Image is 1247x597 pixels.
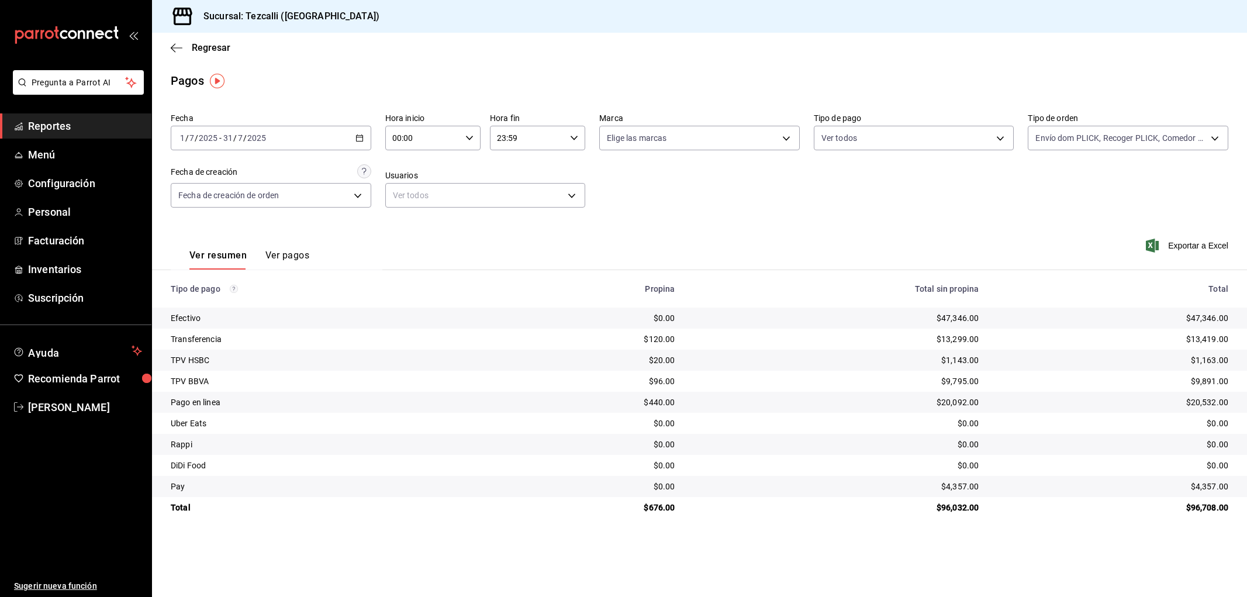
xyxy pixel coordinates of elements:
[385,114,481,122] label: Hora inicio
[693,396,979,408] div: $20,092.00
[28,118,142,134] span: Reportes
[997,354,1228,366] div: $1,163.00
[997,333,1228,345] div: $13,419.00
[194,9,379,23] h3: Sucursal: Tezcalli ([GEOGRAPHIC_DATA])
[693,460,979,471] div: $0.00
[511,354,675,366] div: $20.00
[997,439,1228,450] div: $0.00
[997,312,1228,324] div: $47,346.00
[237,133,243,143] input: --
[814,114,1014,122] label: Tipo de pago
[511,417,675,429] div: $0.00
[607,132,666,144] span: Elige las marcas
[129,30,138,40] button: open_drawer_menu
[511,375,675,387] div: $96.00
[28,371,142,387] span: Recomienda Parrot
[693,284,979,294] div: Total sin propina
[821,132,857,144] span: Ver todos
[265,250,309,270] button: Ver pagos
[28,233,142,249] span: Facturación
[230,285,238,293] svg: Los pagos realizados con Pay y otras terminales son montos brutos.
[8,85,144,97] a: Pregunta a Parrot AI
[189,250,309,270] div: navigation tabs
[243,133,247,143] span: /
[693,375,979,387] div: $9,795.00
[28,344,127,358] span: Ayuda
[171,42,230,53] button: Regresar
[997,481,1228,492] div: $4,357.00
[28,290,142,306] span: Suscripción
[1035,132,1207,144] span: Envío dom PLICK, Recoger PLICK, Comedor empleados, Envío a domicilio Queresto, Para llevar, Recog...
[997,502,1228,513] div: $96,708.00
[171,312,492,324] div: Efectivo
[171,166,237,178] div: Fecha de creación
[693,481,979,492] div: $4,357.00
[693,417,979,429] div: $0.00
[171,72,204,89] div: Pagos
[1028,114,1228,122] label: Tipo de orden
[511,502,675,513] div: $676.00
[171,354,492,366] div: TPV HSBC
[511,460,675,471] div: $0.00
[171,502,492,513] div: Total
[511,284,675,294] div: Propina
[13,70,144,95] button: Pregunta a Parrot AI
[171,481,492,492] div: Pay
[28,261,142,277] span: Inventarios
[198,133,218,143] input: ----
[171,284,492,294] div: Tipo de pago
[28,147,142,163] span: Menú
[185,133,189,143] span: /
[511,312,675,324] div: $0.00
[28,175,142,191] span: Configuración
[171,375,492,387] div: TPV BBVA
[511,481,675,492] div: $0.00
[511,396,675,408] div: $440.00
[171,439,492,450] div: Rappi
[997,284,1228,294] div: Total
[189,133,195,143] input: --
[247,133,267,143] input: ----
[28,204,142,220] span: Personal
[997,375,1228,387] div: $9,891.00
[997,460,1228,471] div: $0.00
[997,417,1228,429] div: $0.00
[693,502,979,513] div: $96,032.00
[385,171,586,180] label: Usuarios
[210,74,224,88] img: Tooltip marker
[219,133,222,143] span: -
[171,396,492,408] div: Pago en linea
[599,114,800,122] label: Marca
[385,183,586,208] div: Ver todos
[192,42,230,53] span: Regresar
[32,77,126,89] span: Pregunta a Parrot AI
[189,250,247,270] button: Ver resumen
[1148,239,1228,253] button: Exportar a Excel
[490,114,585,122] label: Hora fin
[693,439,979,450] div: $0.00
[693,333,979,345] div: $13,299.00
[28,399,142,415] span: [PERSON_NAME]
[171,460,492,471] div: DiDi Food
[171,333,492,345] div: Transferencia
[223,133,233,143] input: --
[171,114,371,122] label: Fecha
[233,133,237,143] span: /
[693,354,979,366] div: $1,143.00
[178,189,279,201] span: Fecha de creación de orden
[171,417,492,429] div: Uber Eats
[511,439,675,450] div: $0.00
[997,396,1228,408] div: $20,532.00
[195,133,198,143] span: /
[179,133,185,143] input: --
[14,580,142,592] span: Sugerir nueva función
[693,312,979,324] div: $47,346.00
[511,333,675,345] div: $120.00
